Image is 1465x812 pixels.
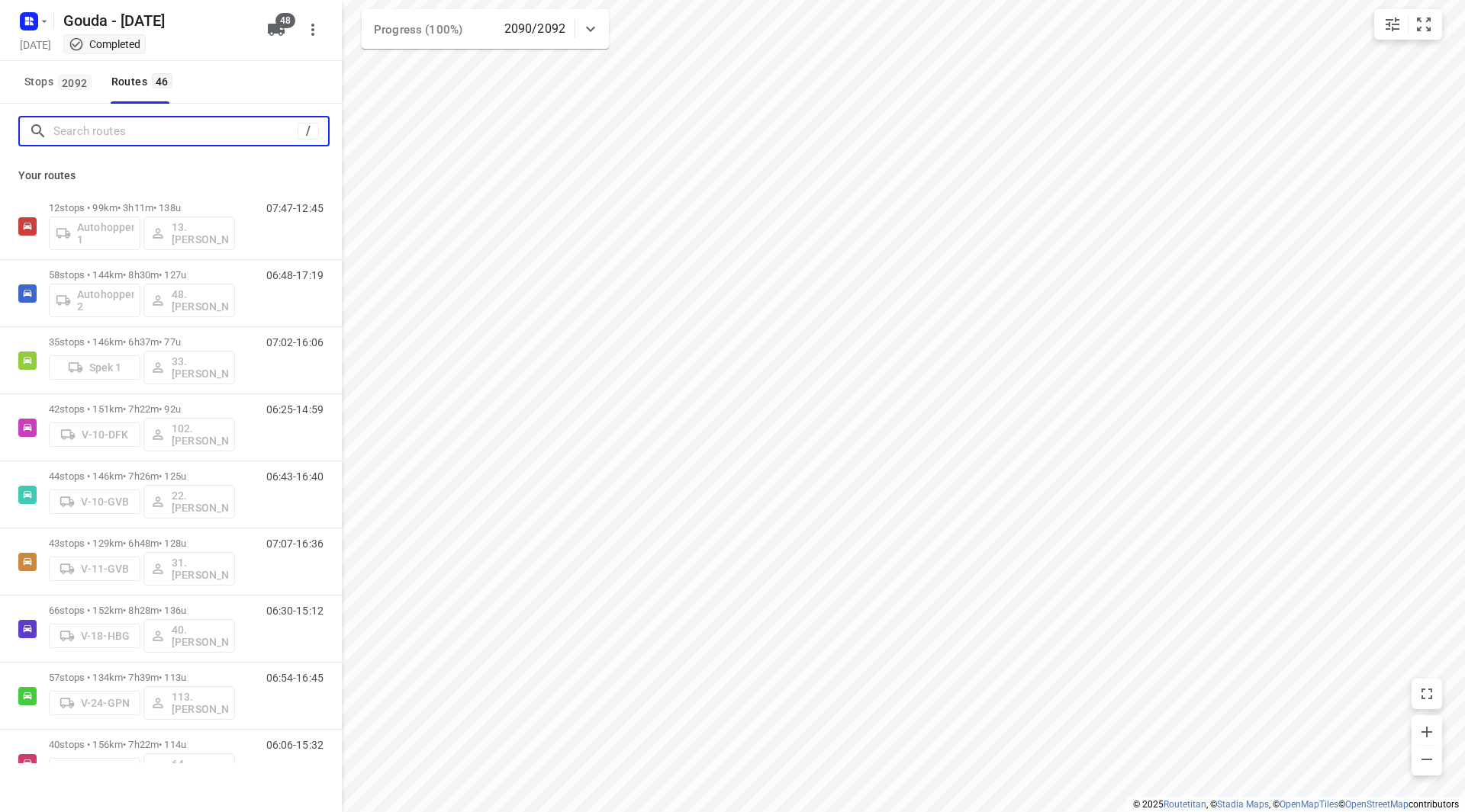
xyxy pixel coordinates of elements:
[266,739,324,751] p: 06:06-15:32
[504,20,565,38] p: 2090/2092
[266,672,324,684] p: 06:54-16:45
[1374,9,1442,40] div: small contained button group
[49,672,235,683] p: 57 stops • 134km • 7h39m • 113u
[1217,799,1269,810] a: Stadia Maps
[374,23,462,37] span: Progress (100%)
[266,470,324,483] p: 06:43-16:40
[49,202,235,213] p: 12 stops • 99km • 3h11m • 138u
[49,605,235,616] p: 66 stops • 152km • 8h28m • 136u
[49,739,235,750] p: 40 stops • 156km • 7h22m • 114u
[49,336,235,348] p: 35 stops • 146km • 6h37m • 77u
[1377,9,1408,40] button: Map settings
[266,403,324,416] p: 06:25-14:59
[266,605,324,617] p: 06:30-15:12
[261,14,291,45] button: 48
[266,336,324,348] p: 07:02-16:06
[111,72,177,91] div: Routes
[24,72,96,91] span: Stops
[49,538,235,549] p: 43 stops • 129km • 6h48m • 128u
[152,73,172,88] span: 46
[266,202,324,214] p: 07:47-12:45
[275,13,295,28] span: 48
[49,269,235,281] p: 58 stops • 144km • 8h30m • 127u
[266,538,324,550] p: 07:07-16:36
[49,403,235,415] p: 42 stops • 151km • 7h22m • 92u
[18,168,324,184] p: Your routes
[69,37,140,52] div: This project completed. You cannot make any changes to it.
[1409,9,1439,40] button: Fit zoom
[49,470,235,482] p: 44 stops • 146km • 7h26m • 125u
[298,14,328,45] button: More
[298,123,319,140] div: /
[266,269,324,281] p: 06:48-17:19
[1280,799,1338,810] a: OpenMapTiles
[58,75,92,90] span: 2092
[1164,799,1206,810] a: Routetitan
[362,9,609,49] div: Progress (100%)2090/2092
[1133,799,1459,810] li: © 2025 , © , © © contributors
[53,120,298,143] input: Search routes
[1345,799,1409,810] a: OpenStreetMap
